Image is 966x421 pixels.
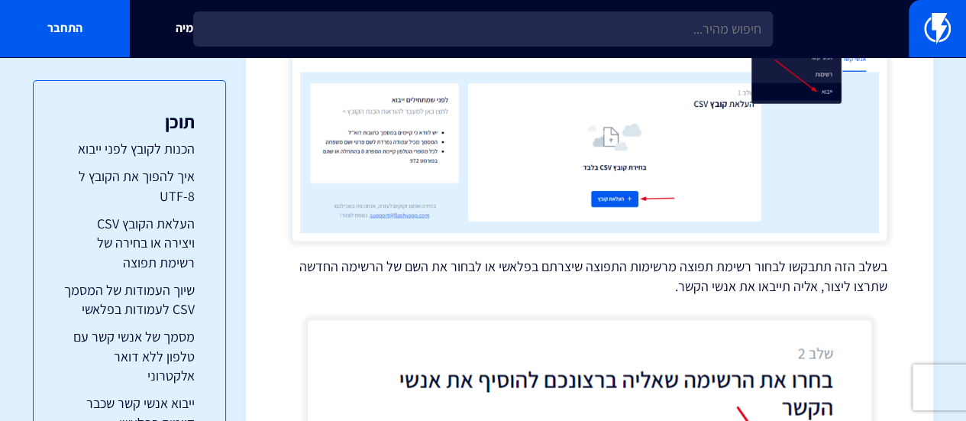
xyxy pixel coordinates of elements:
a: איך להפוך את הקובץ ל UTF-8 [64,167,195,206]
a: מסמך של אנשי קשר עם טלפון ללא דואר אלקטרוני [64,327,195,386]
a: הכנות לקובץ לפני ייבוא [64,139,195,159]
p: בשלב הזה תתבקשו לבחור רשימת תפוצה מרשימות התפוצה שיצרתם בפלאשי או לבחור את השם של הרשימה החדשה שת... [292,257,887,296]
h3: תוכן [64,112,195,131]
a: שיוך העמודות של המסמך CSV לעמודות בפלאשי [64,280,195,319]
input: חיפוש מהיר... [193,11,773,47]
a: העלאת הקובץ CSV ויצירה או בחירה של רשימת תפוצה [64,214,195,273]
